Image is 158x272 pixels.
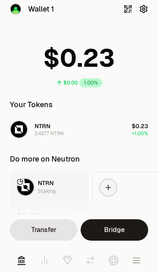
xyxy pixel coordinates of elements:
[28,3,54,15] span: Wallet 1
[81,219,148,241] a: Bridge
[11,121,27,138] img: NTRN Logo
[35,130,64,137] div: 2.4277 NTRN
[17,179,34,195] img: NTRN Logo
[11,4,21,14] img: Wallet 1
[10,219,77,241] button: Transfer
[10,171,89,237] a: NTRN LogoNTRNStaking$0.003.00% APR
[38,179,53,187] span: NTRN
[132,122,148,130] span: $0.23
[132,130,148,137] span: +1.00%
[38,187,56,195] div: Staking
[16,210,41,222] div: $0.00
[35,122,50,130] span: NTRN
[10,99,53,110] div: Your Tokens
[79,78,102,87] div: 1.00%
[5,117,153,142] button: NTRN LogoNTRN2.4277 NTRN$0.23+1.00%
[63,80,78,86] div: $0.00
[10,153,80,165] div: Do more on Neutron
